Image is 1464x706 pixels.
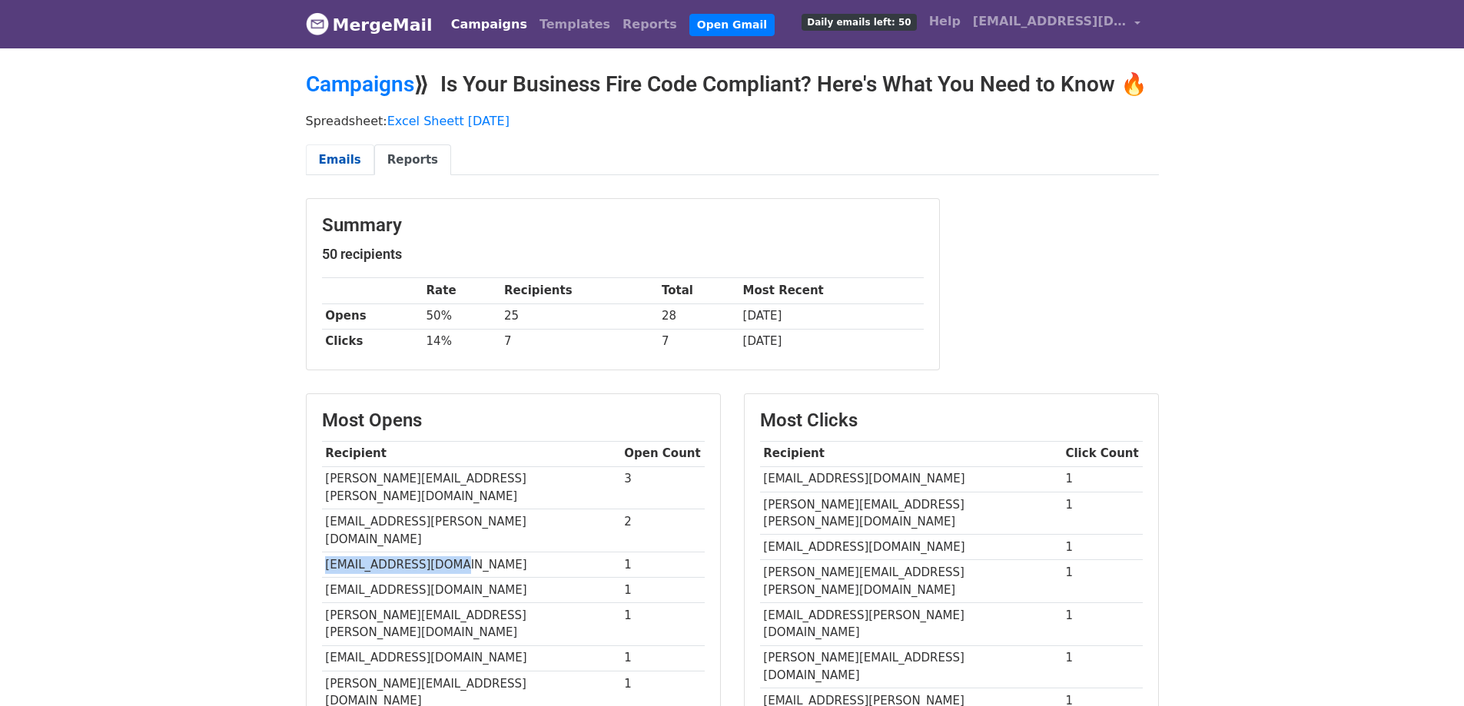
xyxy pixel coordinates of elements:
td: 1 [1062,645,1143,688]
td: [PERSON_NAME][EMAIL_ADDRESS][PERSON_NAME][DOMAIN_NAME] [760,560,1062,603]
td: 1 [1062,560,1143,603]
th: Clicks [322,329,423,354]
img: MergeMail logo [306,12,329,35]
td: 28 [658,303,739,329]
th: Most Recent [739,278,924,303]
td: 3 [621,466,705,509]
td: [PERSON_NAME][EMAIL_ADDRESS][DOMAIN_NAME] [760,645,1062,688]
td: [EMAIL_ADDRESS][DOMAIN_NAME] [322,645,621,671]
h5: 50 recipients [322,246,924,263]
th: Rate [423,278,501,303]
a: Reports [616,9,683,40]
iframe: Chat Widget [1387,632,1464,706]
td: 50% [423,303,501,329]
th: Recipients [500,278,658,303]
td: 1 [1062,535,1143,560]
td: 1 [1062,466,1143,492]
a: Excel Sheett [DATE] [387,114,510,128]
td: [PERSON_NAME][EMAIL_ADDRESS][PERSON_NAME][DOMAIN_NAME] [322,603,621,646]
h3: Most Opens [322,409,705,432]
td: 14% [423,329,501,354]
a: Reports [374,144,451,176]
a: Help [923,6,967,37]
td: 2 [621,509,705,552]
a: Emails [306,144,374,176]
td: [DATE] [739,329,924,354]
td: 1 [621,645,705,671]
a: Open Gmail [689,14,775,36]
a: Daily emails left: 50 [795,6,922,37]
span: [EMAIL_ADDRESS][DOMAIN_NAME] [973,12,1127,31]
a: Templates [533,9,616,40]
h2: ⟫ Is Your Business Fire Code Compliant? Here's What You Need to Know 🔥 [306,71,1159,98]
td: 1 [621,603,705,646]
th: Recipient [760,441,1062,466]
th: Recipient [322,441,621,466]
td: 7 [500,329,658,354]
td: [PERSON_NAME][EMAIL_ADDRESS][PERSON_NAME][DOMAIN_NAME] [322,466,621,509]
td: [EMAIL_ADDRESS][DOMAIN_NAME] [322,552,621,577]
td: 1 [1062,492,1143,535]
p: Spreadsheet: [306,113,1159,129]
td: 7 [658,329,739,354]
th: Open Count [621,441,705,466]
td: 1 [621,552,705,577]
td: 25 [500,303,658,329]
td: [EMAIL_ADDRESS][DOMAIN_NAME] [760,466,1062,492]
td: [PERSON_NAME][EMAIL_ADDRESS][PERSON_NAME][DOMAIN_NAME] [760,492,1062,535]
h3: Summary [322,214,924,237]
td: [DATE] [739,303,924,329]
th: Opens [322,303,423,329]
td: 1 [621,577,705,602]
td: [EMAIL_ADDRESS][DOMAIN_NAME] [760,535,1062,560]
a: [EMAIL_ADDRESS][DOMAIN_NAME] [967,6,1147,42]
a: Campaigns [445,9,533,40]
td: [EMAIL_ADDRESS][PERSON_NAME][DOMAIN_NAME] [760,603,1062,646]
th: Click Count [1062,441,1143,466]
th: Total [658,278,739,303]
a: Campaigns [306,71,414,97]
span: Daily emails left: 50 [802,14,916,31]
a: MergeMail [306,8,433,41]
td: 1 [1062,603,1143,646]
td: [EMAIL_ADDRESS][DOMAIN_NAME] [322,577,621,602]
td: [EMAIL_ADDRESS][PERSON_NAME][DOMAIN_NAME] [322,509,621,552]
h3: Most Clicks [760,409,1143,432]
